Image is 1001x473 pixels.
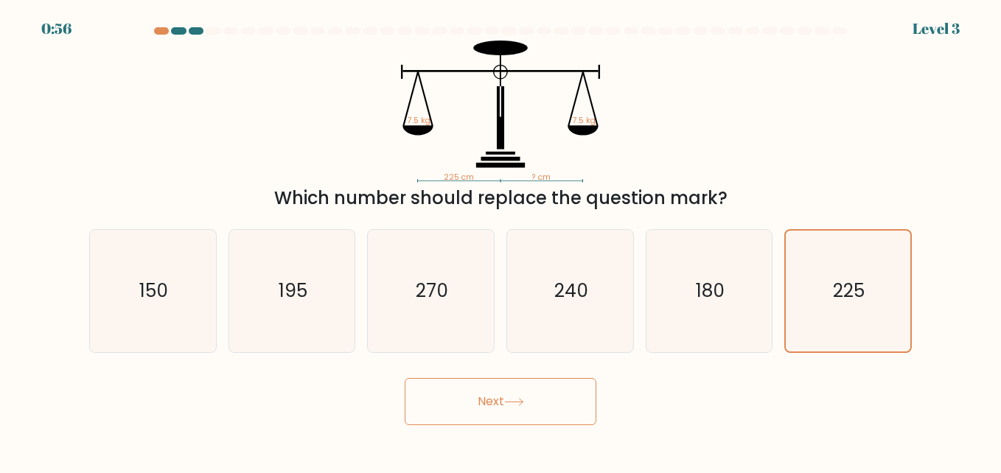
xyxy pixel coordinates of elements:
[279,278,307,304] text: 195
[834,278,865,304] text: 225
[554,278,588,304] text: 240
[407,115,430,126] tspan: 7.5 kg
[444,172,474,183] tspan: 225 cm
[139,278,168,304] text: 150
[405,378,596,425] button: Next
[416,278,448,304] text: 270
[98,185,903,211] div: Which number should replace the question mark?
[696,278,725,304] text: 180
[532,172,551,183] tspan: ? cm
[41,18,71,40] div: 0:56
[572,115,596,126] tspan: 7.5 kg
[913,18,960,40] div: Level 3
